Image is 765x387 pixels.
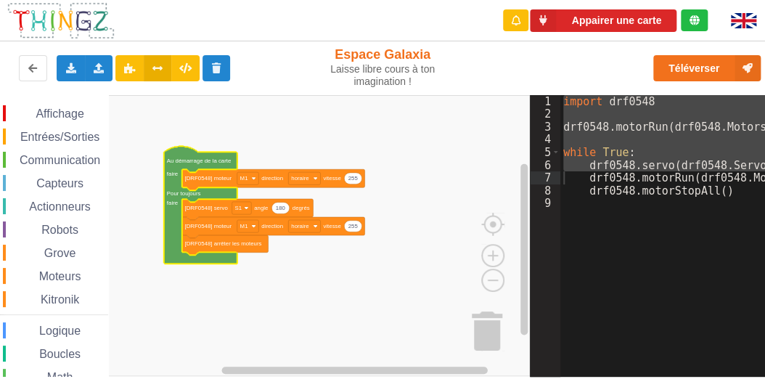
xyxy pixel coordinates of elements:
text: vitesse [323,223,341,229]
span: Affichage [33,107,86,120]
text: faire [167,170,179,176]
text: angle [254,205,269,211]
text: horaire [291,175,309,182]
div: 5 [530,146,560,159]
text: vitesse [323,175,341,182]
img: thingz_logo.png [7,1,115,40]
span: Logique [37,325,83,337]
span: Entrées/Sorties [18,131,102,143]
span: Capteurs [34,177,86,190]
text: [DRF0548] arrêter les moteurs [184,240,261,247]
text: horaire [291,223,309,229]
text: direction [261,223,283,229]
text: [DRF0548] moteur [184,175,232,182]
span: Kitronik [38,293,81,306]
span: Actionneurs [27,200,93,213]
text: faire [167,200,179,206]
button: Téléverser [653,55,761,81]
text: direction [261,175,283,182]
text: [DRF0548] moteur [184,223,232,229]
div: 1 [530,95,560,108]
text: 255 [348,175,359,182]
span: Grove [42,247,78,259]
span: Moteurs [37,270,83,282]
div: 8 [530,184,560,197]
div: 7 [530,171,560,184]
div: Espace Galaxia [320,46,446,88]
text: Au démarrage de la carte [167,158,232,164]
div: 4 [530,133,560,146]
text: [DRF0548] servo [184,205,228,211]
div: 2 [530,107,560,121]
span: Robots [39,224,81,236]
span: Communication [17,154,102,166]
text: S1 [234,205,242,211]
text: degrés [292,205,310,211]
div: 6 [530,159,560,172]
img: gb.png [731,13,756,28]
text: 255 [348,223,359,229]
text: M1 [240,223,247,229]
button: Appairer une carte [530,9,676,32]
span: Math [45,371,75,383]
text: M1 [240,175,247,182]
div: 3 [530,121,560,134]
span: Boucles [37,348,83,360]
div: Tu es connecté au serveur de création de Thingz [681,9,708,31]
text: Pour toujours [167,190,201,196]
div: Laisse libre cours à ton imagination ! [320,63,446,88]
div: 9 [530,197,560,210]
text: 180 [276,205,286,211]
